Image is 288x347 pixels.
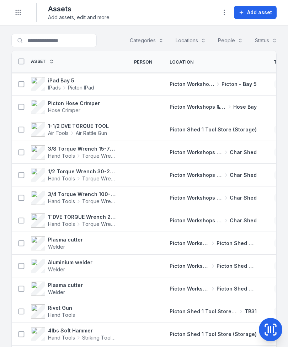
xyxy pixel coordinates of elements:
button: Add asset [234,6,277,19]
span: Add asset [247,9,272,16]
span: Welder [48,266,65,272]
span: Hand Tools [48,312,75,318]
span: Torque Wrench [82,221,117,228]
span: Picton Shed 1 Tool Store (Storage) [170,308,238,315]
strong: 4lbs Soft Hammer [48,327,117,334]
a: Picton Workshops & BaysChar Shed [170,149,257,156]
span: Add assets, edit and more. [48,14,111,21]
a: Picton Workshops & BaysHose Bay [170,103,257,110]
strong: 1-1/2 DVE TORQUE TOOL [48,123,109,130]
a: 1/2 Torque Wrench 30-250 ft/lbs site box 2 4579Hand ToolsTorque Wrench [31,168,117,182]
span: Picton Workshops & Bays [170,81,214,88]
span: Striking Tools / Hammers [82,334,117,341]
span: Torque Wrench [82,175,117,182]
span: Asset [31,59,46,64]
span: TB31 [245,308,257,315]
span: Hand Tools [48,175,75,182]
span: Char Shed [230,217,257,224]
span: Picton Workshops & Bays [170,172,223,179]
strong: Plasma cutter [48,282,83,289]
a: Picton Shed 1 Tool Store (Storage) [170,331,257,338]
a: Aluminium welderWelder [31,259,92,273]
span: Picton Shed 1 Tool Store (Storage) [170,331,257,337]
span: Welder [48,244,65,250]
a: Picton Workshops & BaysChar Shed [170,172,257,179]
span: Hose Crimper [48,107,80,113]
span: Picton Workshops & Bays [170,103,226,110]
a: 3/4 Torque Wrench 100-500 ft/lbs box 2 4575Hand ToolsTorque Wrench [31,191,117,205]
button: People [213,34,247,47]
a: Plasma cutterWelder [31,282,83,296]
strong: Plasma cutter [48,236,83,243]
span: Hose Bay [233,103,257,110]
strong: Picton Hose Crimper [48,100,100,107]
a: Picton Workshops & BaysChar Shed [170,217,257,224]
strong: iPad Bay 5 [48,77,94,84]
button: Locations [171,34,210,47]
strong: 1/2 Torque Wrench 30-250 ft/lbs site box 2 4579 [48,168,117,175]
span: Tag [274,59,283,65]
button: Status [250,34,282,47]
a: Picton Workshops & BaysPicton - Bay 5 [170,81,257,88]
span: Picton - Bay 5 [222,81,257,88]
a: Picton Workshops & BaysPicton Shed 2 Fabrication Shop [170,240,257,247]
span: Hand Tools [48,334,75,341]
span: Picton Shed 2 Fabrication Shop [217,262,257,270]
strong: 1”DVE TORQUE Wrench 200-1000 ft/lbs 4572 [48,213,117,221]
span: Air Tools [48,130,69,137]
strong: Rivet Gun [48,304,75,311]
a: Picton Workshops & BaysPicton Shed 2 Fabrication Shop [170,285,257,292]
span: Char Shed [230,194,257,201]
a: Picton Hose CrimperHose Crimper [31,100,100,114]
span: Welder [48,289,65,295]
h2: Assets [48,4,111,14]
a: Picton Shed 1 Tool Store (Storage)TB31 [170,308,257,315]
span: Picton IPad [68,84,94,91]
span: Picton Workshops & Bays [170,285,210,292]
a: 3/8 Torque Wrench 15-75 ft/lbs site box 2 4581Hand ToolsTorque Wrench [31,145,117,159]
a: Picton Shed 1 Tool Store (Storage) [170,126,257,133]
span: Hand Tools [48,152,75,159]
a: 1”DVE TORQUE Wrench 200-1000 ft/lbs 4572Hand ToolsTorque Wrench [31,213,117,228]
span: Picton Workshops & Bays [170,217,223,224]
button: Toggle navigation [11,6,25,19]
a: iPad Bay 5IPadsPicton IPad [31,77,94,91]
a: 1-1/2 DVE TORQUE TOOLAir ToolsAir Rattle Gun [31,123,109,137]
span: Torque Wrench [82,198,117,205]
span: Picton Shed 2 Fabrication Shop [217,240,257,247]
span: Picton Workshops & Bays [170,194,223,201]
a: 4lbs Soft HammerHand ToolsStriking Tools / Hammers [31,327,117,341]
span: Picton Shed 2 Fabrication Shop [217,285,257,292]
a: Plasma cutterWelder [31,236,83,250]
a: Picton Workshops & BaysPicton Shed 2 Fabrication Shop [170,262,257,270]
span: Hand Tools [48,221,75,228]
span: Location [170,59,193,65]
span: Picton Workshops & Bays [170,262,210,270]
strong: 3/4 Torque Wrench 100-500 ft/lbs box 2 4575 [48,191,117,198]
span: Picton Workshops & Bays [170,149,223,156]
span: Char Shed [230,172,257,179]
span: IPads [48,84,61,91]
span: Char Shed [230,149,257,156]
span: Torque Wrench [82,152,117,159]
span: Hand Tools [48,198,75,205]
a: Picton Workshops & BaysChar Shed [170,194,257,201]
span: Picton Shed 1 Tool Store (Storage) [170,126,257,132]
a: Rivet GunHand Tools [31,304,75,319]
span: Picton Workshops & Bays [170,240,210,247]
a: Asset [31,59,54,64]
strong: 3/8 Torque Wrench 15-75 ft/lbs site box 2 4581 [48,145,117,152]
strong: Aluminium welder [48,259,92,266]
span: Air Rattle Gun [76,130,107,137]
button: Categories [125,34,168,47]
span: Person [134,59,153,65]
